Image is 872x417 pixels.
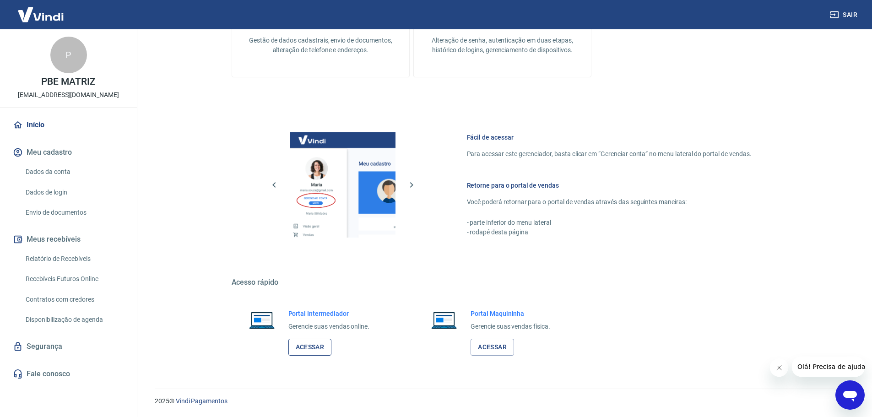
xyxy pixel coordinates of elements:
[835,380,865,410] iframe: Botão para abrir a janela de mensagens
[828,6,861,23] button: Sair
[290,132,395,238] img: Imagem da dashboard mostrando o botão de gerenciar conta na sidebar no lado esquerdo
[22,203,126,222] a: Envio de documentos
[22,310,126,329] a: Disponibilização de agenda
[467,197,752,207] p: Você poderá retornar para o portal de vendas através das seguintes maneiras:
[467,133,752,142] h6: Fácil de acessar
[471,322,550,331] p: Gerencie suas vendas física.
[288,339,332,356] a: Acessar
[467,181,752,190] h6: Retorne para o portal de vendas
[41,77,96,87] p: PBE MATRIZ
[247,36,395,55] p: Gestão de dados cadastrais, envio de documentos, alteração de telefone e endereços.
[467,218,752,227] p: - parte inferior do menu lateral
[22,249,126,268] a: Relatório de Recebíveis
[155,396,850,406] p: 2025 ©
[232,278,774,287] h5: Acesso rápido
[22,290,126,309] a: Contratos com credores
[50,37,87,73] div: P
[792,357,865,377] iframe: Mensagem da empresa
[5,6,77,14] span: Olá! Precisa de ajuda?
[471,309,550,318] h6: Portal Maquininha
[11,142,126,162] button: Meu cadastro
[243,309,281,331] img: Imagem de um notebook aberto
[11,115,126,135] a: Início
[11,229,126,249] button: Meus recebíveis
[11,336,126,357] a: Segurança
[176,397,227,405] a: Vindi Pagamentos
[22,162,126,181] a: Dados da conta
[11,0,70,28] img: Vindi
[288,309,370,318] h6: Portal Intermediador
[22,183,126,202] a: Dados de login
[11,364,126,384] a: Fale conosco
[288,322,370,331] p: Gerencie suas vendas online.
[467,227,752,237] p: - rodapé desta página
[425,309,463,331] img: Imagem de um notebook aberto
[770,358,788,377] iframe: Fechar mensagem
[22,270,126,288] a: Recebíveis Futuros Online
[18,90,119,100] p: [EMAIL_ADDRESS][DOMAIN_NAME]
[467,149,752,159] p: Para acessar este gerenciador, basta clicar em “Gerenciar conta” no menu lateral do portal de ven...
[428,36,576,55] p: Alteração de senha, autenticação em duas etapas, histórico de logins, gerenciamento de dispositivos.
[471,339,514,356] a: Acessar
